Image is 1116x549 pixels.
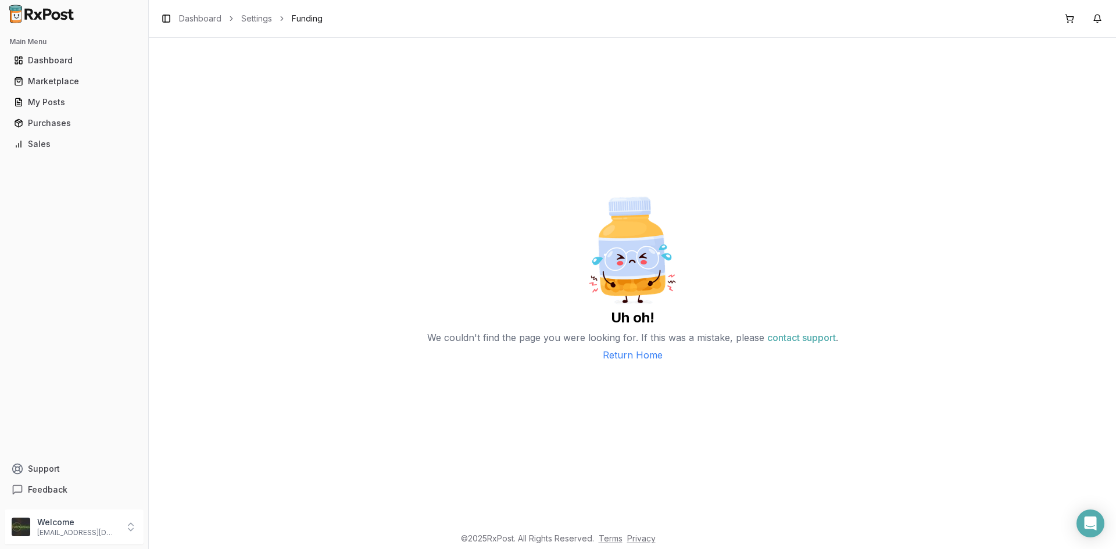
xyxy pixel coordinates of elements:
div: Purchases [14,117,134,129]
p: Welcome [37,516,118,528]
a: Settings [241,13,272,24]
button: Feedback [5,479,144,500]
a: Purchases [9,113,139,134]
div: Sales [14,138,134,150]
span: Feedback [28,484,67,496]
a: Marketplace [9,71,139,92]
p: We couldn't find the page you were looking for. If this was a mistake, please . [427,327,838,348]
button: Marketplace [5,72,144,91]
button: Support [5,458,144,479]
img: RxPost Logo [5,5,79,23]
nav: breadcrumb [179,13,323,24]
button: contact support [767,327,836,348]
div: Marketplace [14,76,134,87]
a: My Posts [9,92,139,113]
a: Dashboard [179,13,221,24]
h2: Main Menu [9,37,139,46]
img: Sad Pill Bottle [574,192,691,308]
a: Dashboard [9,50,139,71]
div: My Posts [14,96,134,108]
p: [EMAIL_ADDRESS][DOMAIN_NAME] [37,528,118,537]
h2: Uh oh! [611,308,654,327]
img: User avatar [12,518,30,536]
a: Privacy [627,533,656,543]
a: Sales [9,134,139,155]
div: Dashboard [14,55,134,66]
a: Terms [599,533,623,543]
div: Open Intercom Messenger [1076,509,1104,537]
button: Dashboard [5,51,144,70]
button: Sales [5,135,144,153]
a: Return Home [603,348,663,362]
button: My Posts [5,93,144,112]
span: Funding [292,13,323,24]
button: Purchases [5,114,144,132]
